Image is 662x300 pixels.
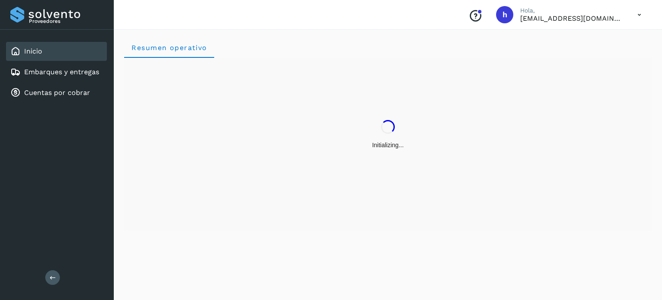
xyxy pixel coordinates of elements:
div: Inicio [6,42,107,61]
div: Cuentas por cobrar [6,83,107,102]
p: Proveedores [29,18,103,24]
span: Resumen operativo [131,44,207,52]
p: hpichardo@karesan.com.mx [520,14,624,22]
a: Cuentas por cobrar [24,88,90,97]
a: Inicio [24,47,42,55]
p: Hola, [520,7,624,14]
div: Embarques y entregas [6,63,107,82]
a: Embarques y entregas [24,68,99,76]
